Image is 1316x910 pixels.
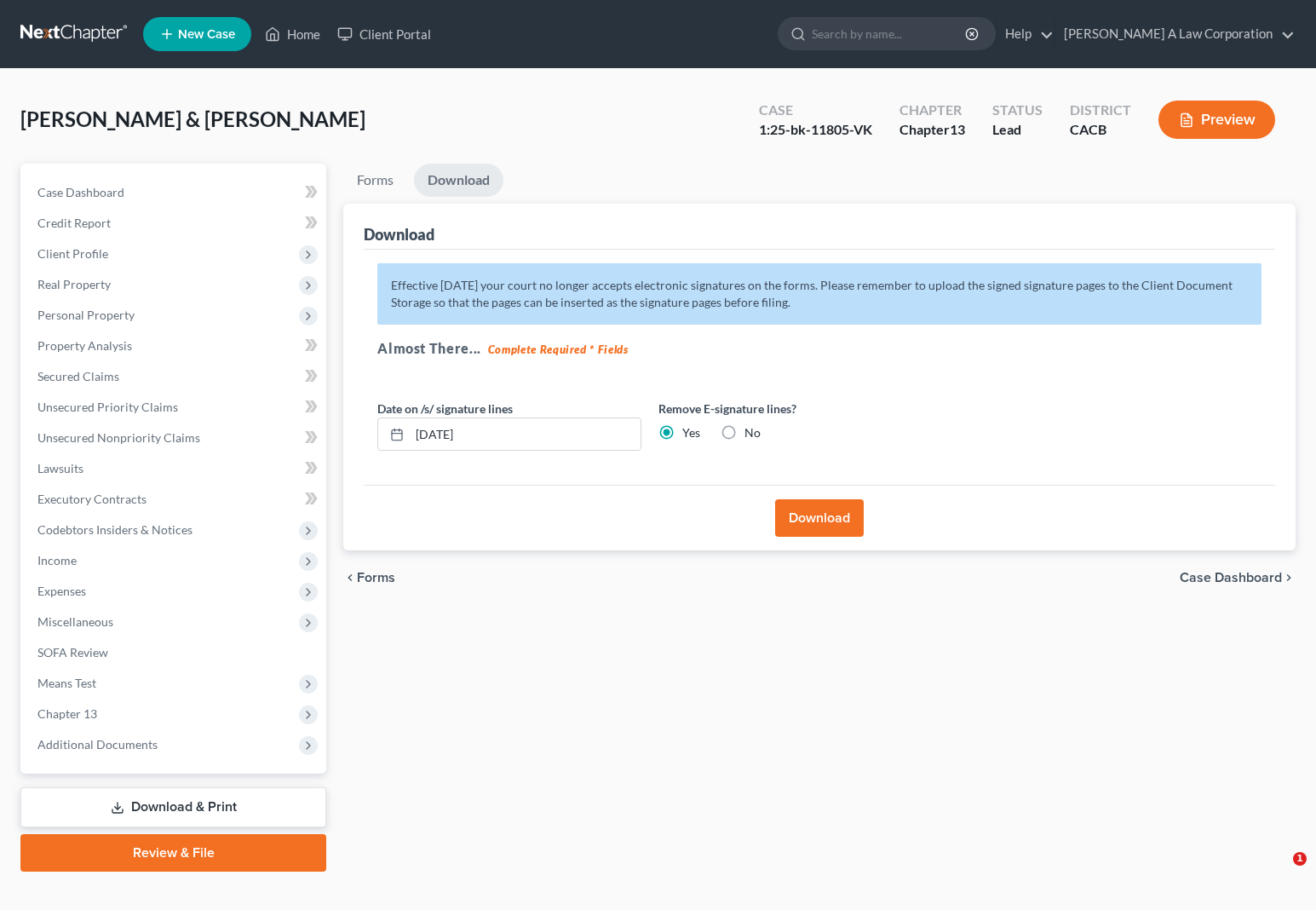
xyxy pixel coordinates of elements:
[950,121,965,137] span: 13
[414,164,503,197] a: Download
[24,453,326,484] a: Lawsuits
[1180,571,1282,585] span: Case Dashboard
[488,343,629,356] strong: Complete Required * Fields
[24,331,326,361] a: Property Analysis
[343,571,418,585] button: chevron_left Forms
[899,101,965,120] div: Chapter
[20,787,326,827] a: Download & Print
[256,19,329,49] a: Home
[20,107,365,131] span: [PERSON_NAME] & [PERSON_NAME]
[812,18,968,49] input: Search by name...
[37,461,83,475] span: Lawsuits
[343,571,357,585] i: chevron_left
[178,28,235,41] span: New Case
[1055,19,1295,49] a: [PERSON_NAME] A Law Corporation
[37,706,97,721] span: Chapter 13
[899,120,965,140] div: Chapter
[37,430,200,445] span: Unsecured Nonpriority Claims
[992,120,1043,140] div: Lead
[37,308,135,322] span: Personal Property
[1282,571,1296,585] i: chevron_right
[37,400,178,414] span: Unsecured Priority Claims
[775,499,864,537] button: Download
[377,400,513,418] label: Date on /s/ signature lines
[37,737,158,752] span: Additional Documents
[759,120,872,140] div: 1:25-bk-11805-VK
[759,101,872,120] div: Case
[37,185,124,199] span: Case Dashboard
[1293,852,1307,866] span: 1
[997,19,1054,49] a: Help
[329,19,440,49] a: Client Portal
[1070,101,1131,120] div: District
[1158,101,1275,139] button: Preview
[24,361,326,392] a: Secured Claims
[1258,852,1299,893] iframe: Intercom live chat
[37,338,132,353] span: Property Analysis
[992,101,1043,120] div: Status
[37,246,108,261] span: Client Profile
[20,834,326,872] a: Review & File
[37,216,111,230] span: Credit Report
[24,177,326,208] a: Case Dashboard
[343,164,407,197] a: Forms
[364,224,434,245] div: Download
[37,614,113,629] span: Miscellaneous
[682,424,700,441] label: Yes
[410,418,641,451] input: MM/DD/YYYY
[37,492,147,506] span: Executory Contracts
[37,676,96,690] span: Means Test
[1070,120,1131,140] div: CACB
[377,338,1261,359] h5: Almost There...
[37,522,193,537] span: Codebtors Insiders & Notices
[37,277,111,291] span: Real Property
[24,423,326,453] a: Unsecured Nonpriority Claims
[658,400,922,418] label: Remove E-signature lines?
[1180,571,1296,585] a: Case Dashboard chevron_right
[37,369,119,383] span: Secured Claims
[744,424,761,441] label: No
[24,392,326,423] a: Unsecured Priority Claims
[37,553,77,567] span: Income
[357,571,395,585] span: Forms
[24,484,326,515] a: Executory Contracts
[24,637,326,668] a: SOFA Review
[24,208,326,239] a: Credit Report
[37,584,86,598] span: Expenses
[377,263,1261,325] p: Effective [DATE] your court no longer accepts electronic signatures on the forms. Please remember...
[37,645,108,659] span: SOFA Review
